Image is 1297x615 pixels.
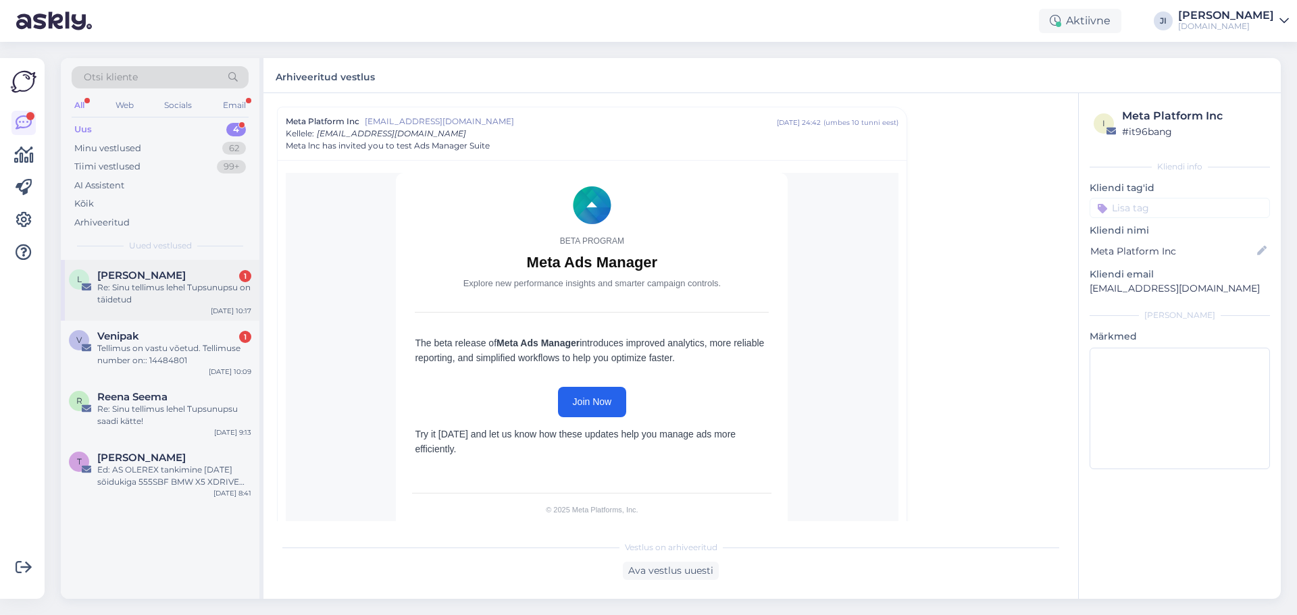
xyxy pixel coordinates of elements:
[97,403,251,427] div: Re: Sinu tellimus lehel Tupsunupsu saadi kätte!
[497,338,580,348] strong: Meta Ads Manager
[1090,309,1270,321] div: [PERSON_NAME]
[113,97,136,114] div: Web
[625,541,717,554] span: Vestlus on arhiveeritud
[1090,267,1270,282] p: Kliendi email
[74,179,124,192] div: AI Assistent
[396,469,788,532] td: © 2025 Meta Platforms, Inc.
[1090,181,1270,195] p: Kliendi tag'id
[74,197,94,211] div: Kõik
[415,336,769,365] p: The beta release of introduces improved analytics, more reliable reporting, and simplified workfl...
[72,97,87,114] div: All
[217,160,246,173] div: 99+
[1102,118,1105,128] span: i
[226,123,246,136] div: 4
[97,269,186,282] span: Linda Kelder
[415,252,769,273] h1: Meta Ads Manager
[1090,329,1270,344] p: Märkmed
[97,452,186,464] span: Terje Somelar
[76,396,82,406] span: R
[276,66,375,84] label: Arhiveeritud vestlus
[214,427,251,437] div: [DATE] 9:13
[1090,244,1254,259] input: Lisa nimi
[74,123,92,136] div: Uus
[415,277,769,290] p: Explore new performance insights and smarter campaign controls.
[1178,10,1289,32] a: [PERSON_NAME][DOMAIN_NAME]
[11,69,36,95] img: Askly Logo
[97,282,251,306] div: Re: Sinu tellimus lehel Tupsunupsu on täidetud
[286,128,314,138] span: Kellele :
[74,216,130,230] div: Arhiveeritud
[209,367,251,377] div: [DATE] 10:09
[1039,9,1121,33] div: Aktiivne
[777,117,821,128] div: [DATE] 24:42
[222,142,246,155] div: 62
[97,330,139,342] span: Venipak
[1122,124,1266,139] div: # it96bang
[1178,10,1274,21] div: [PERSON_NAME]
[1154,11,1173,30] div: JI
[211,306,251,316] div: [DATE] 10:17
[84,70,138,84] span: Otsi kliente
[365,115,777,128] span: [EMAIL_ADDRESS][DOMAIN_NAME]
[317,128,466,138] span: [EMAIL_ADDRESS][DOMAIN_NAME]
[129,240,192,252] span: Uued vestlused
[220,97,249,114] div: Email
[567,181,616,230] img: Brand Logo
[1090,223,1270,238] p: Kliendi nimi
[415,427,769,456] p: Try it [DATE] and let us know how these updates help you manage ads more efficiently.
[286,115,359,128] span: Meta Platform Inc
[415,235,769,247] div: Beta Program
[77,274,82,284] span: L
[213,488,251,498] div: [DATE] 8:41
[161,97,195,114] div: Socials
[239,331,251,343] div: 1
[77,456,82,466] span: T
[1090,161,1270,173] div: Kliendi info
[97,342,251,367] div: Tellimus on vastu võetud. Tellimuse number on:: 14484801
[97,464,251,488] div: Ed: AS OLEREX tankimine [DATE] sõidukiga 555SBF BMW X5 XDRIVE 30D // MEELDETULETUS
[623,562,719,580] div: Ava vestlus uuesti
[97,391,168,403] span: Reena Seema
[74,160,141,173] div: Tiimi vestlused
[286,140,490,152] span: Meta lnc has invited you to test Ads Manager Suite
[1178,21,1274,32] div: [DOMAIN_NAME]
[1090,282,1270,296] p: [EMAIL_ADDRESS][DOMAIN_NAME]
[1122,108,1266,124] div: Meta Platform Inc
[76,335,82,345] span: V
[239,270,251,282] div: 1
[823,117,898,128] div: ( umbes 10 tunni eest )
[558,387,627,417] a: Join Now
[74,142,141,155] div: Minu vestlused
[1090,198,1270,218] input: Lisa tag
